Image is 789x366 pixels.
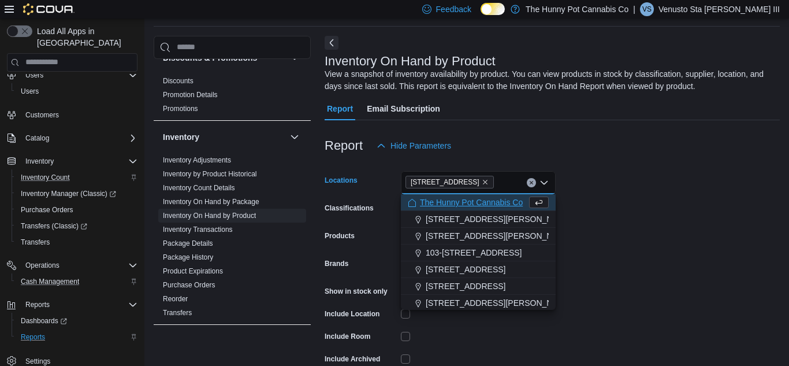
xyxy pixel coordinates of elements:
[21,238,50,247] span: Transfers
[21,205,73,215] span: Purchase Orders
[21,221,87,231] span: Transfers (Classic)
[163,225,233,234] a: Inventory Transactions
[163,105,198,113] a: Promotions
[163,295,188,303] a: Reorder
[154,153,311,324] div: Inventory
[25,261,59,270] span: Operations
[325,204,374,213] label: Classifications
[163,267,223,276] span: Product Expirations
[16,314,137,328] span: Dashboards
[16,203,137,217] span: Purchase Orders
[163,253,213,261] a: Package History
[25,300,50,309] span: Reports
[426,264,505,275] span: [STREET_ADDRESS]
[163,198,259,206] a: Inventory On Hand by Package
[325,231,355,241] label: Products
[426,213,572,225] span: [STREET_ADDRESS][PERSON_NAME]
[325,176,358,185] label: Locations
[367,97,440,120] span: Email Subscription
[288,130,302,144] button: Inventory
[25,110,59,120] span: Customers
[163,183,235,193] span: Inventory Count Details
[411,176,479,188] span: [STREET_ADDRESS]
[390,140,451,151] span: Hide Parameters
[163,239,213,247] a: Package Details
[2,130,142,146] button: Catalog
[12,313,142,329] a: Dashboards
[16,235,137,249] span: Transfers
[16,275,84,289] a: Cash Management
[21,189,116,198] span: Inventory Manager (Classic)
[2,153,142,169] button: Inventory
[420,197,523,208] span: The Hunny Pot Cannabis Co
[401,245,556,261] button: 103-[STREET_ADDRESS]
[163,211,256,220] span: Inventory On Hand by Product
[2,106,142,123] button: Customers
[16,187,137,201] span: Inventory Manager (Classic)
[426,247,522,258] span: 103-[STREET_ADDRESS]
[163,212,256,220] a: Inventory On Hand by Product
[436,3,471,15] span: Feedback
[163,225,233,234] span: Inventory Transactions
[2,297,142,313] button: Reports
[163,253,213,262] span: Package History
[163,169,257,179] span: Inventory by Product Historical
[325,259,348,268] label: Brands
[21,258,64,272] button: Operations
[21,154,137,168] span: Inventory
[21,332,45,342] span: Reports
[16,187,121,201] a: Inventory Manager (Classic)
[642,2,652,16] span: VS
[401,194,556,211] button: The Hunny Pot Cannabis Co
[163,76,193,86] span: Discounts
[21,108,64,122] a: Customers
[163,91,218,99] a: Promotion Details
[527,178,536,187] button: Clear input
[426,230,572,242] span: [STREET_ADDRESS][PERSON_NAME]
[405,176,494,188] span: 2173 Yonge St
[16,84,137,98] span: Users
[325,139,363,153] h3: Report
[32,25,137,49] span: Load All Apps in [GEOGRAPHIC_DATA]
[426,280,505,292] span: [STREET_ADDRESS]
[16,219,92,233] a: Transfers (Classic)
[163,170,257,178] a: Inventory by Product Historical
[325,36,338,50] button: Next
[401,278,556,295] button: [STREET_ADDRESS]
[21,258,137,272] span: Operations
[21,68,48,82] button: Users
[21,87,39,96] span: Users
[21,298,137,312] span: Reports
[163,308,192,317] span: Transfers
[658,2,780,16] p: Venusto Sta [PERSON_NAME] III
[12,83,142,99] button: Users
[426,297,572,309] span: [STREET_ADDRESS][PERSON_NAME]
[16,219,137,233] span: Transfers (Classic)
[16,314,72,328] a: Dashboards
[12,169,142,186] button: Inventory Count
[482,179,489,186] button: Remove 2173 Yonge St from selection in this group
[21,154,58,168] button: Inventory
[325,332,370,341] label: Include Room
[12,273,142,290] button: Cash Management
[163,280,215,290] span: Purchase Orders
[163,281,215,289] a: Purchase Orders
[163,104,198,113] span: Promotions
[163,156,231,165] span: Inventory Adjustments
[372,134,456,157] button: Hide Parameters
[401,261,556,278] button: [STREET_ADDRESS]
[640,2,654,16] div: Venusto Sta Maria III
[154,74,311,120] div: Discounts & Promotions
[401,295,556,312] button: [STREET_ADDRESS][PERSON_NAME]
[21,108,137,122] span: Customers
[21,316,67,326] span: Dashboards
[163,131,199,143] h3: Inventory
[16,203,78,217] a: Purchase Orders
[539,178,549,187] button: Close list of options
[25,71,43,80] span: Users
[401,211,556,228] button: [STREET_ADDRESS][PERSON_NAME]
[2,67,142,83] button: Users
[325,68,774,93] div: View a snapshot of inventory availability by product. You can view products in stock by classific...
[16,171,137,184] span: Inventory Count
